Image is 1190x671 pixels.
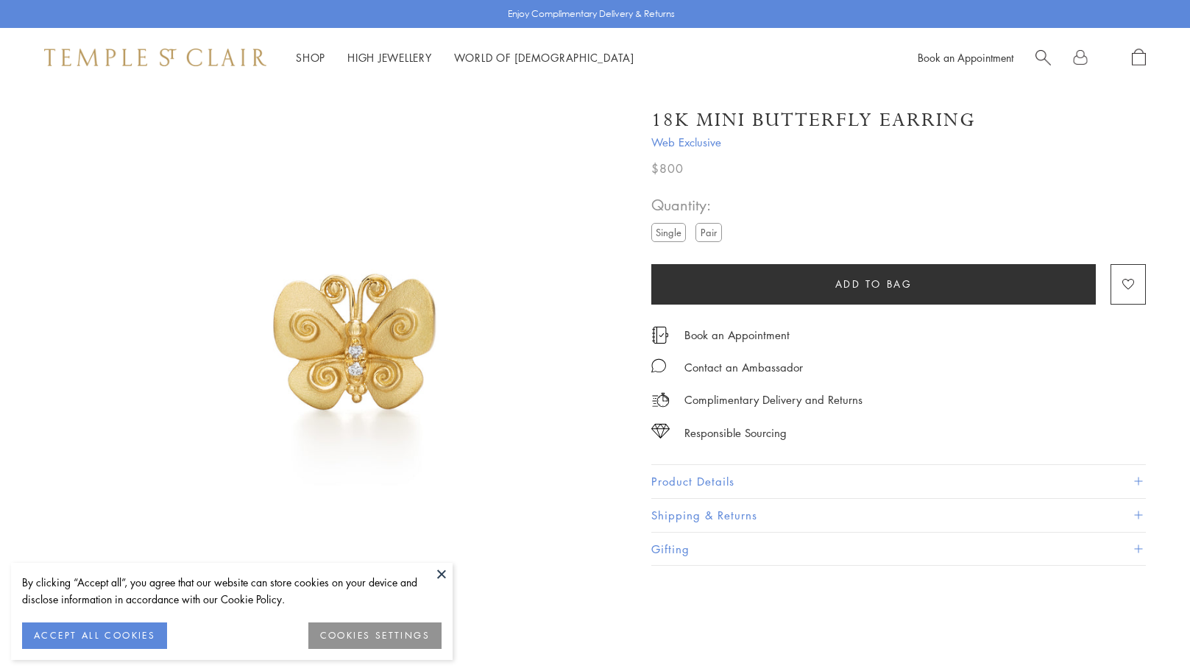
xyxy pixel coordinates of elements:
span: Add to bag [835,276,913,292]
a: ShopShop [296,50,325,65]
button: Shipping & Returns [651,499,1146,532]
nav: Main navigation [296,49,634,67]
label: Pair [695,223,722,241]
span: $800 [651,159,684,178]
a: Search [1035,49,1051,67]
span: Quantity: [651,193,728,217]
button: COOKIES SETTINGS [308,622,442,649]
img: icon_appointment.svg [651,327,669,344]
a: Open Shopping Bag [1132,49,1146,67]
div: Contact an Ambassador [684,358,803,377]
span: Web Exclusive [651,133,1146,152]
div: By clicking “Accept all”, you agree that our website can store cookies on your device and disclos... [22,574,442,608]
div: Responsible Sourcing [684,424,787,442]
p: Enjoy Complimentary Delivery & Returns [508,7,675,21]
img: Temple St. Clair [44,49,266,66]
button: ACCEPT ALL COOKIES [22,622,167,649]
h1: 18K Mini Butterfly Earring [651,107,976,133]
a: World of [DEMOGRAPHIC_DATA]World of [DEMOGRAPHIC_DATA] [454,50,634,65]
img: E18102-MINIBFLY [96,87,616,607]
label: Single [651,223,686,241]
a: High JewelleryHigh Jewellery [347,50,432,65]
img: icon_delivery.svg [651,391,670,409]
img: MessageIcon-01_2.svg [651,358,666,373]
button: Add to bag [651,264,1096,305]
a: Book an Appointment [918,50,1013,65]
img: icon_sourcing.svg [651,424,670,439]
button: Product Details [651,465,1146,498]
button: Gifting [651,533,1146,566]
p: Complimentary Delivery and Returns [684,391,863,409]
a: Book an Appointment [684,327,790,343]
